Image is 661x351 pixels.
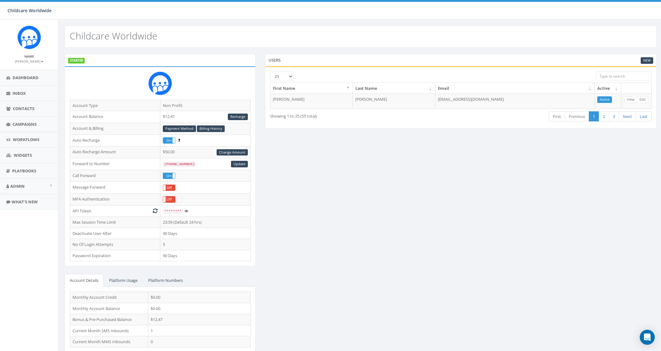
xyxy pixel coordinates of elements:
label: On [163,173,175,179]
td: API Token [70,205,160,217]
th: Active: activate to sort column ascending [595,83,621,94]
a: Active [597,96,612,103]
td: 90 Days [160,250,251,261]
span: Widgets [14,152,32,158]
td: Account & Billing [70,123,160,135]
td: 0 [148,336,251,348]
td: Forward to Number [70,158,160,170]
a: Last [636,111,652,122]
a: 1 [589,111,599,122]
td: Password Expiration [70,250,160,261]
a: Platform Numbers [143,274,188,287]
td: Current Month MMS Inbounds [70,336,148,348]
td: Account Type [70,100,160,111]
a: First [549,111,565,122]
td: Monthly Account Credit [70,292,148,303]
td: Auto Recharge Amount [70,146,160,158]
label: On [163,138,175,143]
td: Call Forward [70,170,160,182]
a: Account Details [65,274,103,287]
div: OnOff [163,185,175,191]
a: Edit [637,96,648,103]
a: Update [231,161,248,167]
div: OnOff [163,173,175,179]
a: Change Amount [217,149,248,156]
h2: Childcare Worldwide [70,31,157,41]
a: 3 [609,111,619,122]
td: No Of Login Attempts [70,239,160,250]
a: Previous [565,111,589,122]
td: Max Session Time Limit [70,217,160,228]
td: $0.00 [148,292,251,303]
span: What's New [12,199,38,205]
small: Name [24,54,34,58]
td: Message Forward [70,182,160,194]
td: [PERSON_NAME] [270,94,353,109]
small: [PERSON_NAME] [15,59,43,64]
img: Rally_Corp_Icon.png [18,26,41,49]
th: First Name: activate to sort column descending [270,83,353,94]
span: Enable to prevent campaign failure. [178,137,180,143]
i: Generate New Token [153,209,158,213]
td: Monthly Account Balance [70,303,148,314]
span: Dashboard [13,75,38,80]
a: [PERSON_NAME] [15,58,43,64]
span: Workflows [13,137,39,142]
a: Payment Method [163,125,196,132]
a: New [641,57,653,64]
td: MFA Authentication [70,193,160,205]
label: Off [163,185,175,191]
span: Inbox [13,90,26,96]
td: $50.00 [160,146,251,158]
div: OnOff [163,137,175,144]
td: Current Month SMS Inbounds [70,325,148,336]
span: Playbooks [12,168,36,174]
a: Next [619,111,636,122]
input: Type to search [596,72,652,81]
div: Users [265,54,657,66]
div: Showing 1 to 25 (55 total) [270,111,423,119]
td: [EMAIL_ADDRESS][DOMAIN_NAME] [435,94,595,109]
td: Bonus & Pre-Purchased Balance [70,314,148,325]
div: Open Intercom Messenger [640,330,655,345]
td: 90 Days [160,228,251,239]
a: View [624,96,637,103]
td: Non Profit [160,100,251,111]
td: $12.47 [160,111,251,123]
td: 23:59 (Default 24 hrs) [160,217,251,228]
label: Off [163,196,175,202]
td: Auto Recharge [70,135,160,146]
td: 5 [160,239,251,250]
th: Email: activate to sort column ascending [435,83,595,94]
span: Contacts [13,106,34,111]
a: Recharge [228,114,248,120]
td: $12.47 [148,314,251,325]
code: [PHONE_NUMBER] [163,161,196,167]
span: Admin [10,183,25,189]
label: STARTER [68,58,85,64]
td: 1 [148,325,251,336]
div: OnOff [163,196,175,202]
td: Account Balance [70,111,160,123]
td: Deactivate User After [70,228,160,239]
span: Childcare Worldwide [8,8,52,13]
td: $0.00 [148,303,251,314]
a: Billing History [197,125,225,132]
span: Campaigns [13,121,37,127]
a: 2 [599,111,609,122]
a: Platform Usage [104,274,143,287]
td: [PERSON_NAME] [353,94,435,109]
img: Rally_Corp_Icon.png [148,72,172,95]
th: Last Name: activate to sort column ascending [353,83,435,94]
